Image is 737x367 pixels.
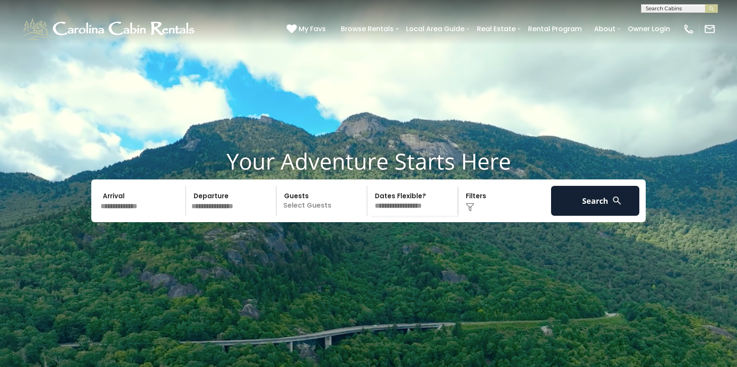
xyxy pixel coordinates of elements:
[524,21,586,36] a: Rental Program
[402,21,469,36] a: Local Area Guide
[624,21,674,36] a: Owner Login
[466,203,474,211] img: filter--v1.png
[683,23,695,35] img: phone-regular-white.png
[612,195,622,206] img: search-regular-white.png
[279,186,367,216] p: Select Guests
[287,23,328,35] a: My Favs
[337,21,398,36] a: Browse Rentals
[590,21,620,36] a: About
[6,148,731,174] h1: Your Adventure Starts Here
[704,23,716,35] img: mail-regular-white.png
[473,21,520,36] a: Real Estate
[299,23,326,34] span: My Favs
[551,186,639,216] button: Search
[21,16,198,42] img: White-1-1-2.png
